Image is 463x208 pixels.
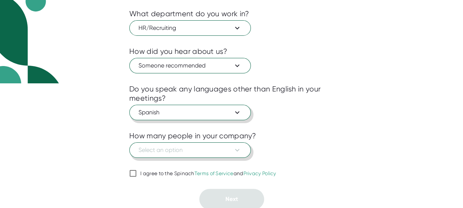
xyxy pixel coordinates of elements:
[129,131,256,141] div: How many people in your company?
[225,195,238,202] span: Next
[138,108,242,117] span: Spanish
[129,105,251,120] button: Spanish
[138,146,242,155] span: Select an option
[129,142,251,158] button: Select an option
[129,47,227,56] div: How did you hear about us?
[129,20,251,36] button: HR/Recruiting
[194,170,234,176] a: Terms of Service
[243,170,276,176] a: Privacy Policy
[129,58,251,73] button: Someone recommended
[129,9,249,18] div: What department do you work in?
[140,170,276,177] div: I agree to the Spinach and
[129,84,334,103] div: Do you speak any languages other than English in your meetings?
[138,24,242,32] span: HR/Recruiting
[138,61,242,70] span: Someone recommended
